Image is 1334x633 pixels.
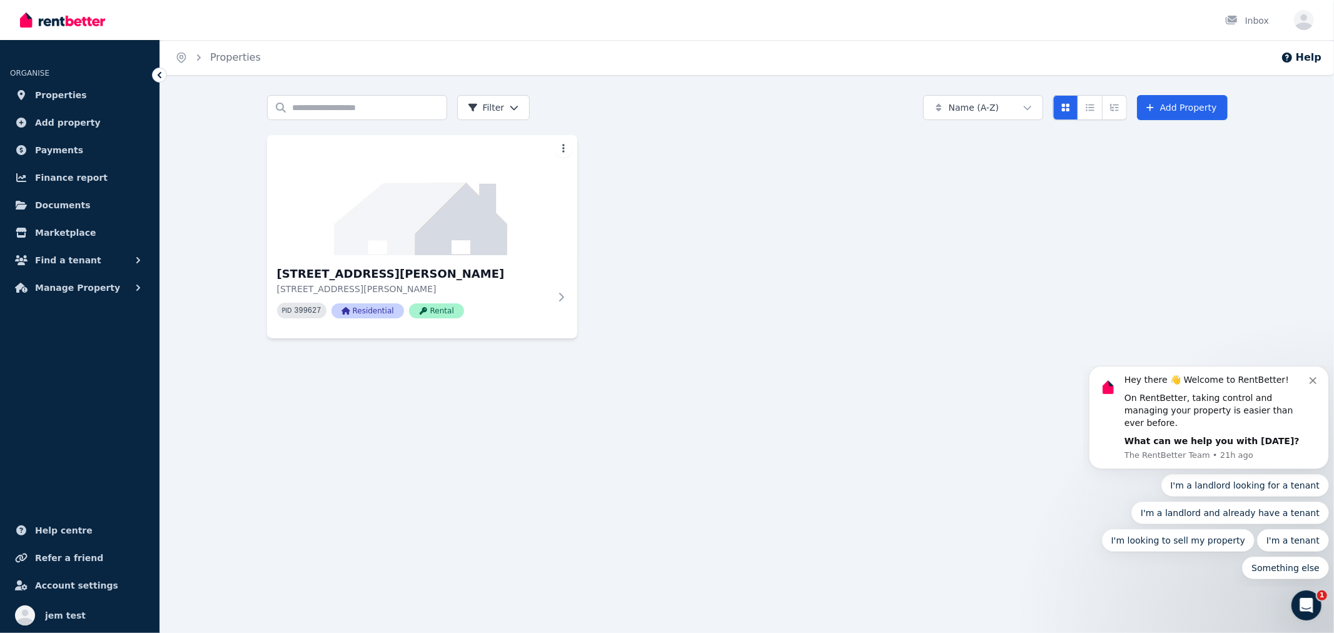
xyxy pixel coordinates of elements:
p: [STREET_ADDRESS][PERSON_NAME] [277,283,550,295]
div: View options [1053,95,1127,120]
button: Help [1281,50,1321,65]
h3: [STREET_ADDRESS][PERSON_NAME] [277,265,550,283]
button: Find a tenant [10,248,149,273]
span: Residential [331,303,404,318]
span: jem test [45,608,86,623]
a: Account settings [10,573,149,598]
img: 29 Newland St, Bondi Junction [267,135,577,255]
a: Finance report [10,165,149,190]
span: Manage Property [35,280,120,295]
span: Add property [35,115,101,130]
span: Rental [409,303,464,318]
span: Find a tenant [35,253,101,268]
span: Marketplace [35,225,96,240]
iframe: Intercom live chat [1291,590,1321,620]
button: Manage Property [10,275,149,300]
span: Refer a friend [35,550,103,565]
a: 29 Newland St, Bondi Junction[STREET_ADDRESS][PERSON_NAME][STREET_ADDRESS][PERSON_NAME]PID 399627... [267,135,577,338]
span: Name (A-Z) [949,101,999,114]
span: Documents [35,198,91,213]
a: Payments [10,138,149,163]
img: RentBetter [20,11,105,29]
button: Expanded list view [1102,95,1127,120]
span: Help centre [35,523,93,538]
a: Refer a friend [10,545,149,570]
iframe: Intercom notifications message [1084,366,1334,587]
a: Properties [10,83,149,108]
span: ORGANISE [10,69,49,78]
span: Account settings [35,578,118,593]
code: 399627 [294,306,321,315]
a: Properties [210,51,261,63]
a: Help centre [10,518,149,543]
span: Payments [35,143,83,158]
button: Name (A-Z) [923,95,1043,120]
a: Add Property [1137,95,1228,120]
a: Marketplace [10,220,149,245]
button: Compact list view [1078,95,1103,120]
a: Add property [10,110,149,135]
span: Finance report [35,170,108,185]
nav: Breadcrumb [160,40,276,75]
a: Documents [10,193,149,218]
span: 1 [1317,590,1327,600]
button: More options [555,140,572,158]
small: PID [282,307,292,314]
div: Inbox [1225,14,1269,27]
button: Card view [1053,95,1078,120]
button: Filter [457,95,530,120]
span: Filter [468,101,505,114]
span: Properties [35,88,87,103]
